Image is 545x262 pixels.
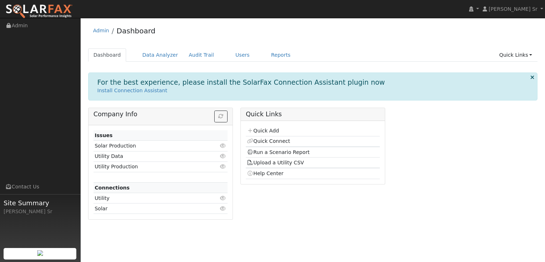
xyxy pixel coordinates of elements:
div: [PERSON_NAME] Sr [4,208,77,215]
i: Click to view [220,206,226,211]
strong: Issues [95,132,113,138]
td: Utility Production [94,162,206,172]
a: Help Center [247,170,283,176]
td: Solar [94,203,206,214]
h5: Company Info [94,111,228,118]
a: Audit Trail [183,48,219,62]
a: Dashboard [116,27,156,35]
a: Upload a Utility CSV [247,160,304,165]
i: Click to view [220,196,226,201]
a: Quick Connect [247,138,290,144]
img: retrieve [37,250,43,256]
h1: For the best experience, please install the SolarFax Connection Assistant plugin now [97,78,385,86]
a: Install Connection Assistant [97,88,167,93]
i: Click to view [220,164,226,169]
a: Data Analyzer [137,48,183,62]
a: Quick Add [247,128,279,134]
td: Utility Data [94,151,206,162]
a: Admin [93,28,109,33]
td: Solar Production [94,141,206,151]
h5: Quick Links [246,111,380,118]
a: Users [230,48,255,62]
a: Dashboard [88,48,126,62]
a: Quick Links [494,48,537,62]
img: SolarFax [5,4,73,19]
td: Utility [94,193,206,203]
span: Site Summary [4,198,77,208]
a: Run a Scenario Report [247,149,310,155]
span: [PERSON_NAME] Sr [489,6,537,12]
i: Click to view [220,154,226,159]
strong: Connections [95,185,130,191]
a: Reports [266,48,296,62]
i: Click to view [220,143,226,148]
